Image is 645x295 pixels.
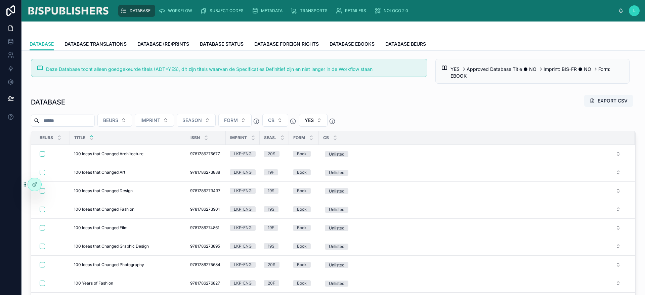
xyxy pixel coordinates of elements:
[230,135,247,140] span: IMPRINT
[319,184,627,197] a: Select Button
[182,117,202,124] span: SEASON
[115,3,618,18] div: scrollable content
[190,170,220,175] span: 9781786273888
[329,188,344,194] div: Unlisted
[234,280,252,286] div: LKP-ENG
[297,262,307,268] div: Book
[190,225,219,230] span: 9781786274861
[264,243,285,249] a: 19S
[74,188,133,194] span: 100 Ideas that Changed Design
[319,222,626,234] button: Select Button
[135,114,174,127] button: Select Button
[46,66,373,72] span: Deze Database toont alleen goedgekeurde titels (ADT=YES), dit zijn titels waarvan de Specificatie...
[329,151,344,157] div: Unlisted
[384,8,408,13] span: NOLOCO 2.0
[293,169,315,175] a: Book
[268,243,274,249] div: 19S
[293,243,315,249] a: Book
[234,225,252,231] div: LKP-ENG
[264,206,285,212] a: 19S
[297,225,307,231] div: Book
[319,240,627,253] a: Select Button
[234,262,252,268] div: LKP-ENG
[633,8,636,13] span: L
[97,114,132,127] button: Select Button
[268,206,274,212] div: 19S
[319,203,627,216] a: Select Button
[323,135,329,140] span: CB
[230,262,256,268] a: LKP-ENG
[289,5,332,17] a: TRANSPORTS
[74,244,149,249] span: 100 Ideas that Changed Graphic Design
[190,225,222,230] a: 9781786274861
[200,38,244,51] a: DATABASE STATUS
[103,117,118,124] span: BEURS
[268,280,275,286] div: 20F
[385,38,426,51] a: DATABASE BEURS
[74,262,182,267] a: 100 Ideas that Changed Photography
[319,166,626,178] button: Select Button
[230,151,256,157] a: LKP-ENG
[319,147,627,160] a: Select Button
[254,38,319,51] a: DATABASE FOREIGN RIGHTS
[230,188,256,194] a: LKP-ENG
[329,262,344,268] div: Unlisted
[190,151,222,157] a: 9781786275677
[319,221,627,234] a: Select Button
[234,243,252,249] div: LKP-ENG
[385,41,426,47] span: DATABASE BEURS
[268,151,275,157] div: 20S
[262,114,288,127] button: Select Button
[268,262,275,268] div: 20S
[329,281,344,287] div: Unlisted
[230,169,256,175] a: LKP-ENG
[177,114,216,127] button: Select Button
[293,206,315,212] a: Book
[264,188,285,194] a: 19S
[230,206,256,212] a: LKP-ENG
[168,8,192,13] span: WORKFLOW
[319,258,627,271] a: Select Button
[118,5,155,17] a: DATABASE
[190,135,200,140] span: ISBN
[157,5,197,17] a: WORKFLOW
[297,243,307,249] div: Book
[450,66,610,79] span: YES → Approved Database Title ● NO → Imprint: BIS-FR ● NO → Form: EBOOK
[64,41,127,47] span: DATABASE TRANSLATIONS
[137,41,189,47] span: DATABASE (RE)PRINTS
[584,95,633,107] button: EXPORT CSV
[329,225,344,231] div: Unlisted
[74,207,182,212] a: 100 Ideas that Changed Fashion
[130,8,150,13] span: DATABASE
[74,170,125,175] span: 100 Ideas that Changed Art
[30,41,54,47] span: DATABASE
[264,151,285,157] a: 20S
[234,188,252,194] div: LKP-ENG
[299,114,328,127] button: Select Button
[218,114,252,127] button: Select Button
[268,169,274,175] div: 19F
[74,188,182,194] a: 100 Ideas that Changed Design
[190,244,222,249] a: 9781786273895
[254,41,319,47] span: DATABASE FOREIGN RIGHTS
[74,225,128,230] span: 100 Ideas that Changed Film
[297,280,307,286] div: Book
[74,262,144,267] span: 100 Ideas that Changed Photography
[293,262,315,268] a: Book
[319,185,626,197] button: Select Button
[264,225,285,231] a: 19F
[264,262,285,268] a: 20S
[334,5,371,17] a: RETAILERS
[264,135,276,140] span: SEAS.
[190,188,220,194] span: 9781786273437
[190,188,222,194] a: 9781786273437
[190,281,222,286] a: 9781786276827
[27,5,110,16] img: App logo
[74,244,182,249] a: 100 Ideas that Changed Graphic Design
[330,38,375,51] a: DATABASE EBOOKS
[190,262,222,267] a: 9781786275684
[190,170,222,175] a: 9781786273888
[297,206,307,212] div: Book
[450,66,624,79] div: YES → Approved Database Title ● NO → Imprint: BIS-FR ● NO → Form: EBOOK
[190,207,222,212] a: 9781786273901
